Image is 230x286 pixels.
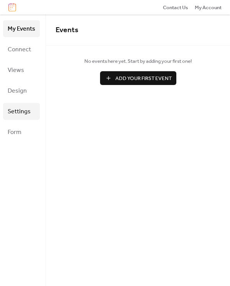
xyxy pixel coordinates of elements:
[8,23,35,35] span: My Events
[163,3,188,11] a: Contact Us
[56,71,220,85] a: Add Your First Event
[3,103,40,120] a: Settings
[56,23,78,37] span: Events
[3,20,40,37] a: My Events
[8,3,16,11] img: logo
[56,57,220,65] span: No events here yet. Start by adding your first one!
[3,62,40,78] a: Views
[8,44,31,56] span: Connect
[3,41,40,58] a: Connect
[8,64,24,77] span: Views
[195,4,222,11] span: My Account
[195,3,222,11] a: My Account
[8,106,31,118] span: Settings
[100,71,176,85] button: Add Your First Event
[3,124,40,141] a: Form
[115,75,172,82] span: Add Your First Event
[8,85,27,97] span: Design
[8,126,21,139] span: Form
[3,82,40,99] a: Design
[163,4,188,11] span: Contact Us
